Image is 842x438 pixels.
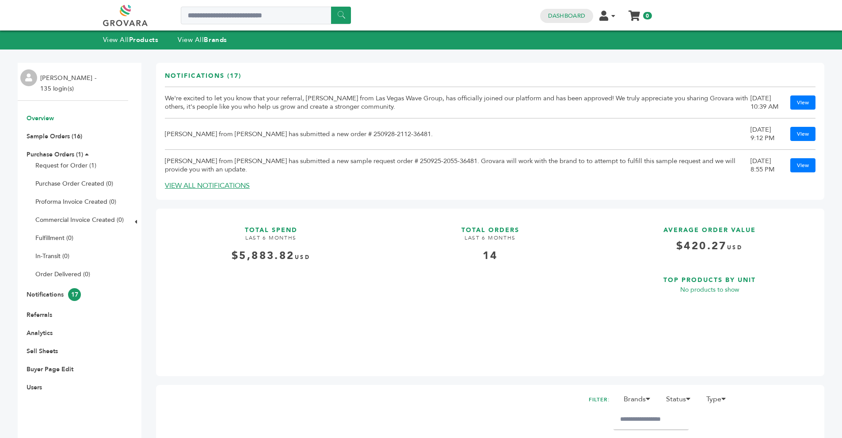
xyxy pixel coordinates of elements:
li: [PERSON_NAME] - 135 login(s) [40,73,99,94]
input: Filter by keywords [613,409,689,430]
a: In-Transit (0) [35,252,69,260]
span: USD [295,254,310,261]
a: My Cart [629,8,639,17]
a: VIEW ALL NOTIFICATIONS [165,181,250,190]
img: profile.png [20,69,37,86]
a: Sell Sheets [27,347,58,355]
a: Proforma Invoice Created (0) [35,198,116,206]
a: Purchase Order Created (0) [35,179,113,188]
td: [PERSON_NAME] from [PERSON_NAME] has submitted a new sample request order # 250925-2055-36481. Gr... [165,150,751,181]
a: View [790,127,815,141]
a: Purchase Orders (1) [27,150,83,159]
td: We're excited to let you know that your referral, [PERSON_NAME] from Las Vegas Wave Group, has of... [165,87,751,118]
span: USD [727,244,743,251]
a: Buyer Page Edit [27,365,73,373]
a: View AllProducts [103,35,159,44]
h3: AVERAGE ORDER VALUE [603,217,815,235]
div: [DATE] 8:55 PM [751,157,781,174]
h4: $420.27 [603,239,815,260]
h2: FILTER: [589,394,610,406]
a: Sample Orders (16) [27,132,82,141]
a: Commercial Invoice Created (0) [35,216,124,224]
a: Fulfillment (0) [35,234,73,242]
a: Notifications17 [27,290,81,299]
strong: Brands [204,35,227,44]
a: Order Delivered (0) [35,270,90,278]
a: Request for Order (1) [35,161,96,170]
td: [PERSON_NAME] from [PERSON_NAME] has submitted a new order # 250928-2112-36481. [165,118,751,150]
a: Analytics [27,329,53,337]
a: Users [27,383,42,392]
a: Dashboard [548,12,585,20]
a: View AllBrands [178,35,227,44]
div: 14 [384,248,596,263]
strong: Products [129,35,158,44]
input: Search a product or brand... [181,7,351,24]
a: TOP PRODUCTS BY UNIT No products to show [603,267,815,360]
h4: LAST 6 MONTHS [384,234,596,248]
li: Status [662,394,700,409]
li: Brands [619,394,660,409]
h3: Notifications (17) [165,72,241,87]
h4: LAST 6 MONTHS [165,234,377,248]
a: Referrals [27,311,52,319]
a: View [790,95,815,110]
h3: TOP PRODUCTS BY UNIT [603,267,815,285]
div: $5,883.82 [165,248,377,263]
a: TOTAL ORDERS LAST 6 MONTHS 14 [384,217,596,361]
h3: TOTAL ORDERS [384,217,596,235]
a: Overview [27,114,54,122]
li: Type [702,394,735,409]
a: AVERAGE ORDER VALUE $420.27USD [603,217,815,260]
div: [DATE] 9:12 PM [751,126,781,142]
h3: TOTAL SPEND [165,217,377,235]
p: No products to show [603,285,815,295]
div: [DATE] 10:39 AM [751,94,781,111]
a: TOTAL SPEND LAST 6 MONTHS $5,883.82USD [165,217,377,361]
span: 17 [68,288,81,301]
a: View [790,158,815,172]
span: 0 [643,12,652,19]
